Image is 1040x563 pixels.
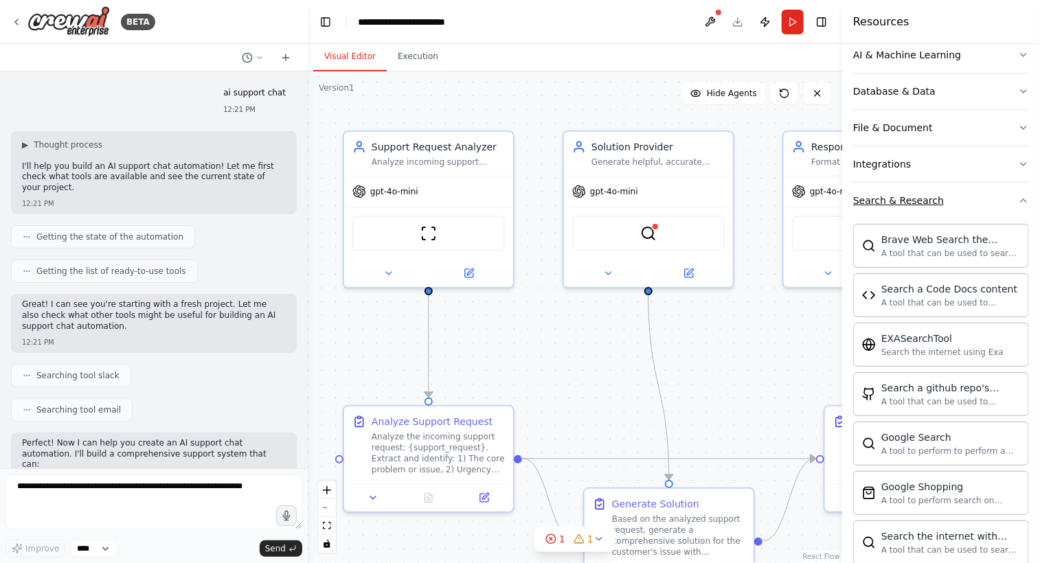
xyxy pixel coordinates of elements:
[121,14,155,30] div: BETA
[318,481,336,553] div: React Flow controls
[811,140,945,154] div: Response Formatter
[881,396,1020,407] div: A tool that can be used to semantic search a query from a github repo's content. This is not the ...
[881,480,1020,494] div: Google Shopping
[881,233,1020,246] div: Brave Web Search the internet
[559,532,565,546] span: 1
[372,140,505,154] div: Support Request Analyzer
[22,161,286,194] p: I'll help you build an AI support chat automation! Let me first check what tools are available an...
[853,84,936,98] div: Database & Data
[36,370,120,381] span: Searching tool slack
[810,186,858,197] span: gpt-4o-mini
[881,430,1020,444] div: Google Search
[682,82,765,104] button: Hide Agents
[534,527,615,552] button: 11
[881,332,1004,345] div: EXASearchTool
[640,225,657,242] img: QdrantVectorSearchTool
[881,297,1020,308] div: A tool that can be used to semantic search a query from a Code Docs content.
[563,130,734,288] div: Solution ProviderGenerate helpful, accurate solutions and responses for customer support issues r...
[265,543,286,554] span: Send
[420,225,437,242] img: ScrapeWebsiteTool
[707,88,757,99] span: Hide Agents
[318,517,336,535] button: fit view
[22,438,286,470] p: Perfect! Now I can help you create an AI support chat automation. I'll build a comprehensive supp...
[881,248,1020,259] div: A tool that can be used to search the internet with a search_query.
[853,37,1029,73] button: AI & Machine Learning
[853,121,933,135] div: File & Document
[22,139,28,150] span: ▶
[650,265,727,281] button: Open in side panel
[591,157,725,168] div: Generate helpful, accurate solutions and responses for customer support issues related to {produc...
[318,499,336,517] button: zoom out
[762,452,815,548] g: Edge from c9798a95-6158-464d-bc10-8e8d3cc96f64 to 6d032b74-75c2-4c73-96a5-a0c5db5a8aca
[400,490,458,506] button: No output available
[36,404,121,415] span: Searching tool email
[276,505,297,526] button: Click to speak your automation idea
[862,288,876,302] img: CodeDocsSearchTool
[853,73,1029,109] button: Database & Data
[853,146,1029,182] button: Integrations
[881,446,1020,457] div: A tool to perform to perform a Google search with a search_query.
[587,532,594,546] span: 1
[275,49,297,66] button: Start a new chat
[343,405,515,513] div: Analyze Support RequestAnalyze the incoming support request: {support_request}. Extract and ident...
[853,194,944,207] div: Search & Research
[318,535,336,553] button: toggle interactivity
[642,294,676,479] g: Edge from ddf170e6-680d-4b9a-a33e-794900d04dff to c9798a95-6158-464d-bc10-8e8d3cc96f64
[853,48,961,62] div: AI & Machine Learning
[236,49,269,66] button: Switch to previous chat
[590,186,638,197] span: gpt-4o-mini
[223,88,286,99] p: ai support chat
[782,130,954,288] div: Response FormatterFormat and deliver professional, empathetic support responses to customers via ...
[881,544,1020,555] div: A tool that can be used to search the internet with a search_query. Supports different search typ...
[316,12,335,32] button: Hide left sidebar
[313,43,387,71] button: Visual Editor
[862,536,876,549] img: SerperDevTool
[22,139,102,150] button: ▶Thought process
[223,104,286,115] div: 12:21 PM
[812,12,831,32] button: Hide right sidebar
[319,82,354,93] div: Version 1
[372,415,493,428] div: Analyze Support Request
[612,514,745,558] div: Based on the analyzed support request, generate a comprehensive solution for the customer's issue...
[862,486,876,500] img: SerpApiGoogleShoppingTool
[881,347,1004,358] div: Search the internet using Exa
[881,282,1020,296] div: Search a Code Docs content
[260,540,302,557] button: Send
[853,183,1029,218] button: Search & Research
[22,337,286,347] div: 12:21 PM
[22,299,286,332] p: Great! I can see you're starting with a fresh project. Let me also check what other tools might b...
[25,543,59,554] span: Improve
[460,490,508,506] button: Open in side panel
[5,540,65,558] button: Improve
[36,266,186,277] span: Getting the list of ready-to-use tools
[862,239,876,253] img: BraveSearchTool
[343,130,515,288] div: Support Request AnalyzerAnalyze incoming support requests to understand the customer's issue, ext...
[370,186,418,197] span: gpt-4o-mini
[853,110,1029,146] button: File & Document
[522,452,575,548] g: Edge from dddc4718-34ba-450a-8fa9-84dae44f3767 to c9798a95-6158-464d-bc10-8e8d3cc96f64
[862,437,876,450] img: SerpApiGoogleSearchTool
[358,15,470,29] nav: breadcrumb
[27,6,110,37] img: Logo
[881,529,1020,543] div: Search the internet with Serper
[803,553,840,560] a: React Flow attribution
[422,294,436,397] g: Edge from 1ff3f052-c3e4-4d30-9ff4-9989c32d258e to dddc4718-34ba-450a-8fa9-84dae44f3767
[34,139,102,150] span: Thought process
[372,157,505,168] div: Analyze incoming support requests to understand the customer's issue, extract key information lik...
[430,265,508,281] button: Open in side panel
[853,157,911,171] div: Integrations
[853,14,909,30] h4: Resources
[522,452,815,466] g: Edge from dddc4718-34ba-450a-8fa9-84dae44f3767 to 6d032b74-75c2-4c73-96a5-a0c5db5a8aca
[862,338,876,352] img: EXASearchTool
[612,497,699,511] div: Generate Solution
[372,431,505,475] div: Analyze the incoming support request: {support_request}. Extract and identify: 1) The core proble...
[862,387,876,401] img: GithubSearchTool
[811,157,945,168] div: Format and deliver professional, empathetic support responses to customers via {communication_cha...
[387,43,449,71] button: Execution
[36,231,183,242] span: Getting the state of the automation
[591,140,725,154] div: Solution Provider
[881,381,1020,395] div: Search a github repo's content
[881,495,1020,506] div: A tool to perform search on Google shopping with a search_query.
[318,481,336,499] button: zoom in
[22,198,286,209] div: 12:21 PM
